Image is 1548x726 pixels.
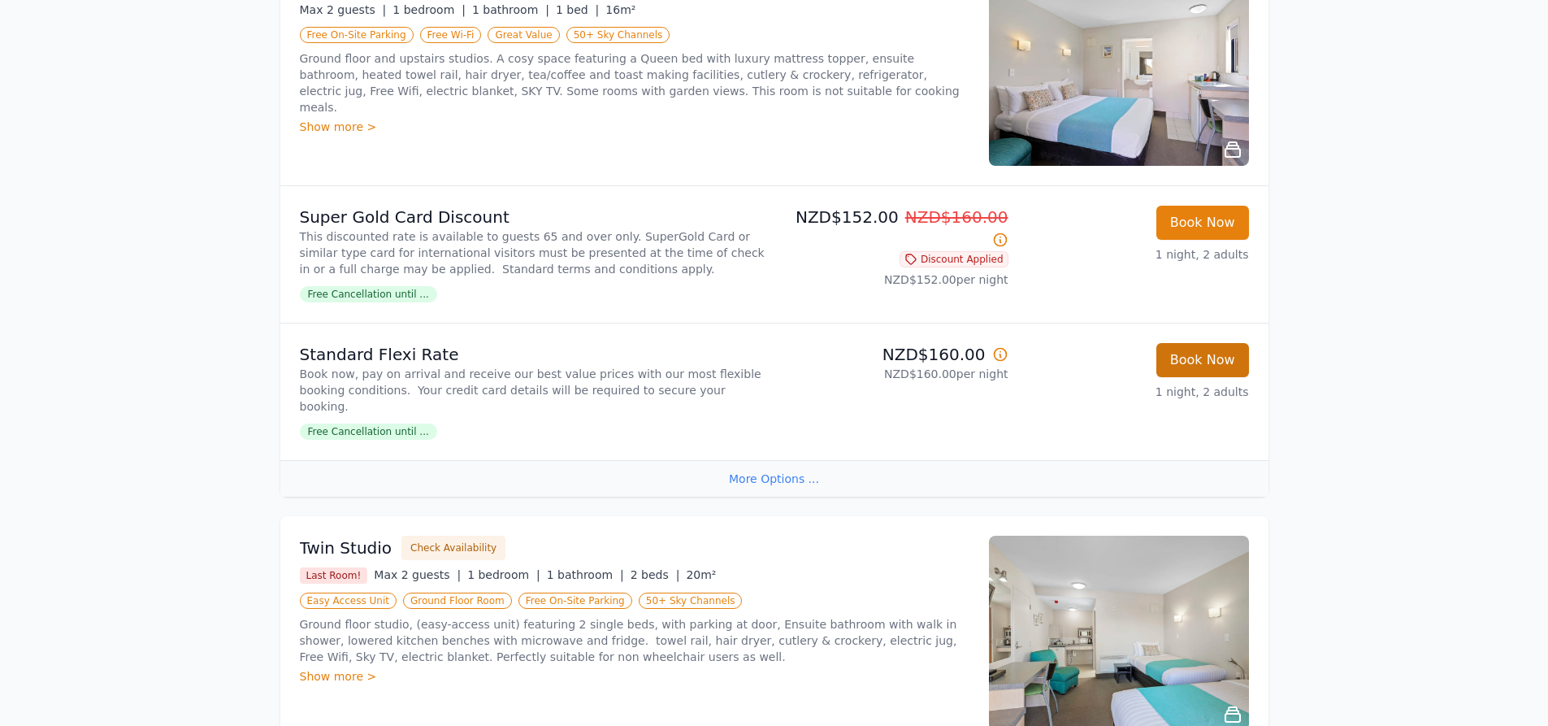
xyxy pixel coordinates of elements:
button: Book Now [1156,206,1249,240]
h3: Twin Studio [300,537,392,559]
p: NZD$152.00 [781,206,1008,251]
div: Show more > [300,668,969,685]
p: Super Gold Card Discount [300,206,768,228]
span: 1 bed | [556,3,599,16]
p: Book now, pay on arrival and receive our best value prices with our most flexible booking conditi... [300,366,768,415]
span: Ground Floor Room [403,593,512,609]
span: Free Cancellation until ... [300,424,437,440]
span: Free On-Site Parking [300,27,414,43]
span: Free Cancellation until ... [300,286,437,302]
p: NZD$160.00 per night [781,366,1008,382]
span: 16m² [605,3,635,16]
span: Free On-Site Parking [518,593,632,609]
p: This discounted rate is available to guests 65 and over only. SuperGold Card or similar type card... [300,228,768,277]
p: NZD$152.00 per night [781,272,1008,288]
span: Max 2 guests | [300,3,387,16]
span: NZD$160.00 [905,207,1008,227]
span: 1 bathroom | [547,568,624,581]
span: 50+ Sky Channels [566,27,670,43]
p: Ground floor and upstairs studios. A cosy space featuring a Queen bed with luxury mattress topper... [300,50,969,115]
span: Last Room! [300,567,368,584]
span: 50+ Sky Channels [639,593,743,609]
p: 1 night, 2 adults [1021,384,1249,400]
span: Great Value [488,27,559,43]
span: 1 bedroom | [392,3,466,16]
span: Free Wi-Fi [420,27,482,43]
span: Easy Access Unit [300,593,397,609]
span: 20m² [686,568,716,581]
button: Check Availability [401,536,505,560]
p: Ground floor studio, (easy-access unit) featuring 2 single beds, with parking at door, Ensuite ba... [300,616,969,665]
span: Discount Applied [900,251,1008,267]
p: NZD$160.00 [781,343,1008,366]
span: 1 bedroom | [467,568,540,581]
span: Max 2 guests | [374,568,461,581]
span: 2 beds | [631,568,680,581]
div: Show more > [300,119,969,135]
p: Standard Flexi Rate [300,343,768,366]
p: 1 night, 2 adults [1021,246,1249,263]
button: Book Now [1156,343,1249,377]
span: 1 bathroom | [472,3,549,16]
div: More Options ... [280,460,1268,497]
